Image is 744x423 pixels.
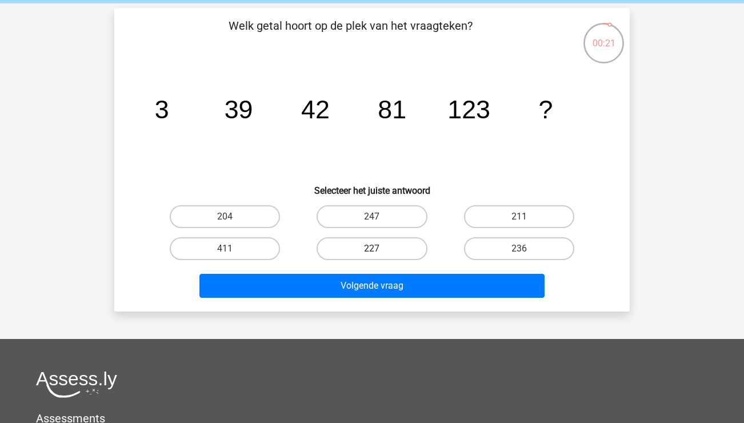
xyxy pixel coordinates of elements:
[464,237,574,260] label: 236
[317,237,427,260] label: 227
[225,95,253,123] tspan: 39
[170,237,280,260] label: 411
[538,95,553,123] tspan: ?
[317,205,427,228] label: 247
[301,95,330,123] tspan: 42
[464,205,574,228] label: 211
[199,274,545,298] button: Volgende vraag
[155,95,169,123] tspan: 3
[582,22,625,50] div: 00:21
[133,17,569,51] p: Welk getal hoort op de plek van het vraagteken?
[133,176,611,196] h6: Selecteer het juiste antwoord
[36,371,117,398] img: Assessly logo
[447,95,490,123] tspan: 123
[378,95,406,123] tspan: 81
[170,205,280,228] label: 204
